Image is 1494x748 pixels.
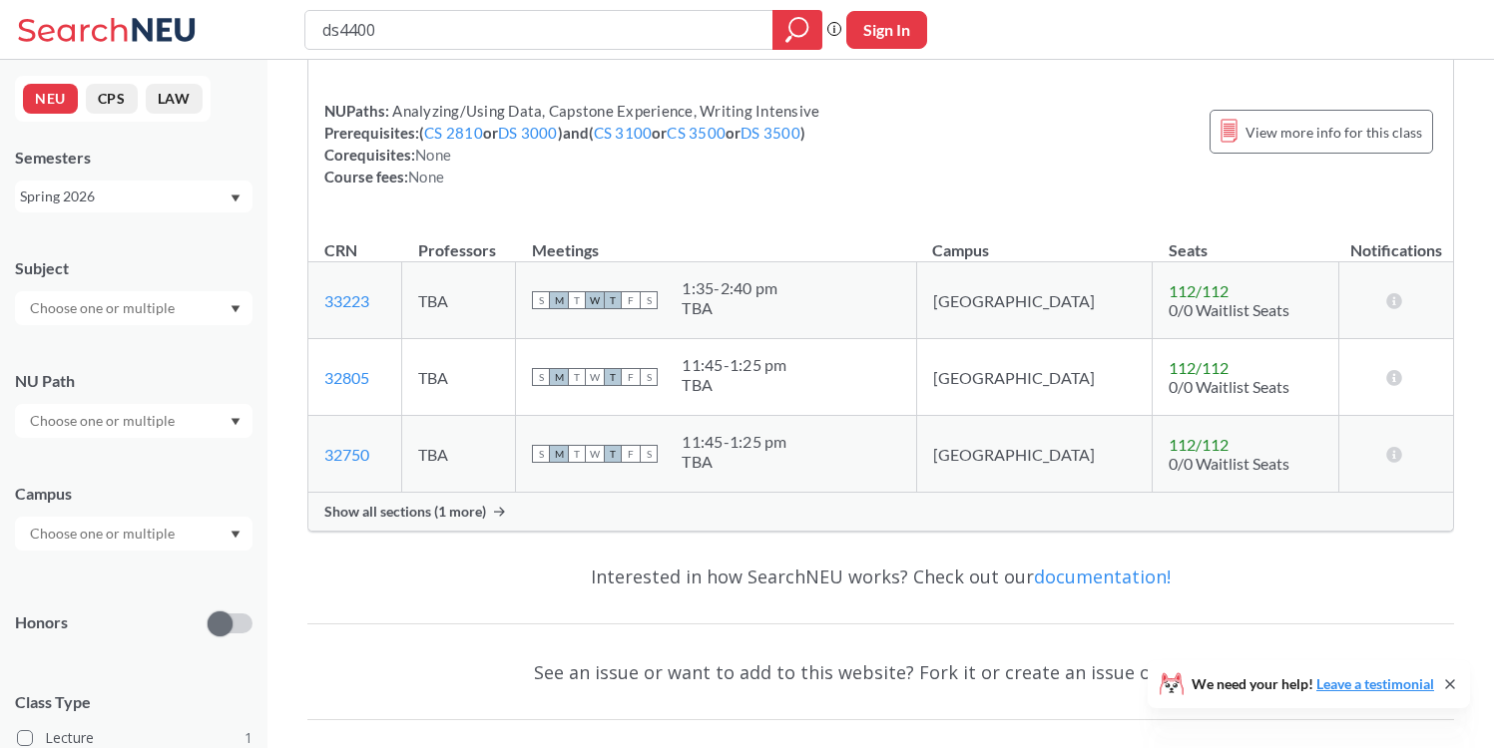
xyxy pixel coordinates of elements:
[307,643,1454,701] div: See an issue or want to add to this website? Fork it or create an issue on .
[1169,454,1289,473] span: 0/0 Waitlist Seats
[550,445,568,463] span: M
[682,452,786,472] div: TBA
[667,124,726,142] a: CS 3500
[15,404,252,438] div: Dropdown arrow
[846,11,927,49] button: Sign In
[15,691,252,713] span: Class Type
[586,291,604,309] span: W
[604,445,622,463] span: T
[1245,120,1422,145] span: View more info for this class
[916,219,1152,262] th: Campus
[20,296,188,320] input: Choose one or multiple
[20,522,188,546] input: Choose one or multiple
[324,100,819,187] div: NUPaths: Prerequisites: ( or ) and ( or or ) Corequisites: Course fees:
[1153,219,1339,262] th: Seats
[916,339,1152,416] td: [GEOGRAPHIC_DATA]
[640,368,658,386] span: S
[1169,281,1229,300] span: 112 / 112
[916,416,1152,493] td: [GEOGRAPHIC_DATA]
[772,10,822,50] div: magnifying glass
[15,370,252,392] div: NU Path
[622,445,640,463] span: F
[424,124,483,142] a: CS 2810
[389,102,819,120] span: Analyzing/Using Data, Capstone Experience, Writing Intensive
[1169,300,1289,319] span: 0/0 Waitlist Seats
[324,291,369,310] a: 33223
[308,493,1453,531] div: Show all sections (1 more)
[146,84,203,114] button: LAW
[594,124,653,142] a: CS 3100
[20,409,188,433] input: Choose one or multiple
[741,124,800,142] a: DS 3500
[320,13,758,47] input: Class, professor, course number, "phrase"
[1338,219,1453,262] th: Notifications
[324,368,369,387] a: 32805
[498,124,558,142] a: DS 3000
[604,368,622,386] span: T
[682,298,777,318] div: TBA
[682,375,786,395] div: TBA
[568,368,586,386] span: T
[532,368,550,386] span: S
[402,262,516,339] td: TBA
[15,291,252,325] div: Dropdown arrow
[586,368,604,386] span: W
[15,147,252,169] div: Semesters
[1034,564,1171,588] a: documentation!
[402,339,516,416] td: TBA
[586,445,604,463] span: W
[86,84,138,114] button: CPS
[415,146,451,164] span: None
[402,219,516,262] th: Professors
[516,219,916,262] th: Meetings
[550,291,568,309] span: M
[231,418,241,426] svg: Dropdown arrow
[916,262,1152,339] td: [GEOGRAPHIC_DATA]
[604,291,622,309] span: T
[15,611,68,634] p: Honors
[1169,358,1229,377] span: 112 / 112
[1192,677,1434,691] span: We need your help!
[532,291,550,309] span: S
[402,416,516,493] td: TBA
[408,168,444,186] span: None
[15,181,252,212] div: Spring 2026Dropdown arrow
[324,503,486,521] span: Show all sections (1 more)
[20,186,229,207] div: Spring 2026
[307,548,1454,605] div: Interested in how SearchNEU works? Check out our
[682,355,786,375] div: 11:45 - 1:25 pm
[568,445,586,463] span: T
[231,531,241,539] svg: Dropdown arrow
[785,16,809,44] svg: magnifying glass
[532,445,550,463] span: S
[1169,435,1229,454] span: 112 / 112
[622,291,640,309] span: F
[682,278,777,298] div: 1:35 - 2:40 pm
[23,84,78,114] button: NEU
[640,445,658,463] span: S
[1169,377,1289,396] span: 0/0 Waitlist Seats
[15,257,252,279] div: Subject
[15,483,252,505] div: Campus
[640,291,658,309] span: S
[1316,675,1434,692] a: Leave a testimonial
[682,432,786,452] div: 11:45 - 1:25 pm
[15,517,252,551] div: Dropdown arrow
[324,239,357,261] div: CRN
[231,305,241,313] svg: Dropdown arrow
[622,368,640,386] span: F
[231,194,241,202] svg: Dropdown arrow
[568,291,586,309] span: T
[550,368,568,386] span: M
[324,445,369,464] a: 32750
